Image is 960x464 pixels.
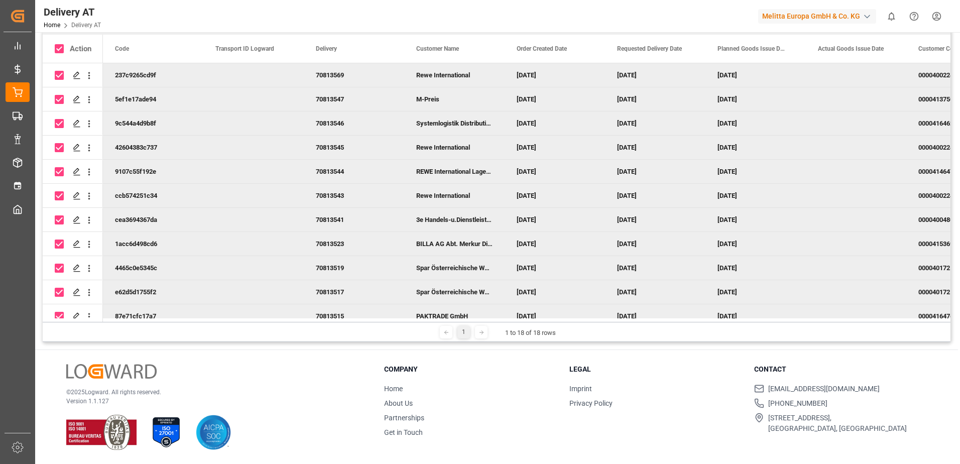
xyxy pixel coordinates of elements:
[103,208,203,231] div: cea3694367da
[44,5,101,20] div: Delivery AT
[70,44,91,53] div: Action
[605,111,705,135] div: [DATE]
[605,136,705,159] div: [DATE]
[605,63,705,87] div: [DATE]
[705,111,806,135] div: [DATE]
[149,415,184,450] img: ISO 27001 Certification
[754,364,927,375] h3: Contact
[768,384,880,394] span: [EMAIL_ADDRESS][DOMAIN_NAME]
[605,160,705,183] div: [DATE]
[304,280,404,304] div: 70813517
[605,208,705,231] div: [DATE]
[605,232,705,256] div: [DATE]
[384,414,424,422] a: Partnerships
[196,415,231,450] img: AICPA SOC
[404,111,505,135] div: Systemlogistik Distribution GmbH
[705,280,806,304] div: [DATE]
[384,364,557,375] h3: Company
[880,5,903,28] button: show 0 new notifications
[605,87,705,111] div: [DATE]
[705,87,806,111] div: [DATE]
[505,280,605,304] div: [DATE]
[705,63,806,87] div: [DATE]
[404,280,505,304] div: Spar Österreichische Waren-
[103,232,203,256] div: 1acc6d498cd6
[505,87,605,111] div: [DATE]
[605,256,705,280] div: [DATE]
[457,326,470,338] div: 1
[384,428,423,436] a: Get in Touch
[43,111,103,136] div: Press SPACE to deselect this row.
[304,87,404,111] div: 70813547
[717,45,785,52] span: Planned Goods Issue Date
[505,232,605,256] div: [DATE]
[43,184,103,208] div: Press SPACE to deselect this row.
[384,385,403,393] a: Home
[404,256,505,280] div: Spar Österreichische Waren-
[505,328,556,338] div: 1 to 18 of 18 rows
[569,399,613,407] a: Privacy Policy
[66,397,359,406] p: Version 1.1.127
[768,398,827,409] span: [PHONE_NUMBER]
[103,111,203,135] div: 9c544a4d9b8f
[404,208,505,231] div: 3e Handels-u.DienstleistungsAG
[43,136,103,160] div: Press SPACE to deselect this row.
[517,45,567,52] span: Order Created Date
[43,208,103,232] div: Press SPACE to deselect this row.
[404,232,505,256] div: BILLA AG Abt. Merkur Direkt
[605,304,705,328] div: [DATE]
[903,5,925,28] button: Help Center
[404,63,505,87] div: Rewe International
[569,385,592,393] a: Imprint
[304,184,404,207] div: 70813543
[505,160,605,183] div: [DATE]
[316,45,337,52] span: Delivery
[569,364,742,375] h3: Legal
[43,87,103,111] div: Press SPACE to deselect this row.
[705,208,806,231] div: [DATE]
[304,304,404,328] div: 70813515
[505,184,605,207] div: [DATE]
[304,136,404,159] div: 70813545
[304,232,404,256] div: 70813523
[404,87,505,111] div: M-Preis
[304,63,404,87] div: 70813569
[617,45,682,52] span: Requested Delivery Date
[605,280,705,304] div: [DATE]
[44,22,60,29] a: Home
[43,304,103,328] div: Press SPACE to deselect this row.
[66,364,157,379] img: Logward Logo
[215,45,274,52] span: Transport ID Logward
[505,256,605,280] div: [DATE]
[103,184,203,207] div: ccb574251c34
[404,304,505,328] div: PAKTRADE GmbH
[304,111,404,135] div: 70813546
[705,136,806,159] div: [DATE]
[404,160,505,183] div: REWE International Lager- und
[66,415,137,450] img: ISO 9001 & ISO 14001 Certification
[818,45,884,52] span: Actual Goods Issue Date
[384,399,413,407] a: About Us
[404,136,505,159] div: Rewe International
[404,184,505,207] div: Rewe International
[705,256,806,280] div: [DATE]
[304,160,404,183] div: 70813544
[43,280,103,304] div: Press SPACE to deselect this row.
[918,45,960,52] span: Customer Code
[758,9,876,24] div: Melitta Europa GmbH & Co. KG
[758,7,880,26] button: Melitta Europa GmbH & Co. KG
[103,63,203,87] div: 237c9265cd9f
[768,413,907,434] span: [STREET_ADDRESS], [GEOGRAPHIC_DATA], [GEOGRAPHIC_DATA]
[505,208,605,231] div: [DATE]
[43,63,103,87] div: Press SPACE to deselect this row.
[505,111,605,135] div: [DATE]
[103,160,203,183] div: 9107c55f192e
[103,136,203,159] div: 42604383c737
[103,256,203,280] div: 4465c0e5345c
[43,232,103,256] div: Press SPACE to deselect this row.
